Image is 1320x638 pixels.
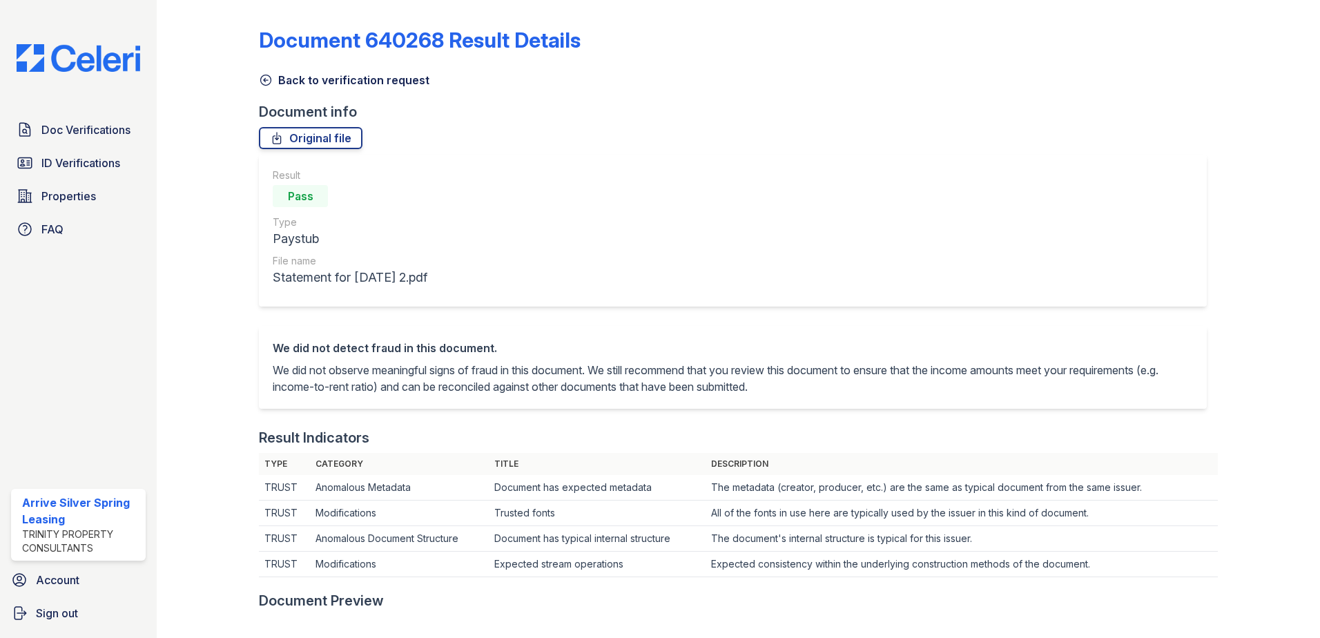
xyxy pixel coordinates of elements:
td: TRUST [259,526,310,552]
td: All of the fonts in use here are typically used by the issuer in this kind of document. [706,501,1218,526]
a: Back to verification request [259,72,429,88]
div: Result Indicators [259,428,369,447]
td: TRUST [259,501,310,526]
a: Sign out [6,599,151,627]
span: Doc Verifications [41,122,130,138]
span: FAQ [41,221,64,238]
div: Result [273,168,427,182]
th: Title [489,453,706,475]
div: Document Preview [259,591,384,610]
td: Anomalous Metadata [310,475,489,501]
td: Document has expected metadata [489,475,706,501]
img: CE_Logo_Blue-a8612792a0a2168367f1c8372b55b34899dd931a85d93a1a3d3e32e68fde9ad4.png [6,44,151,72]
td: The metadata (creator, producer, etc.) are the same as typical document from the same issuer. [706,475,1218,501]
th: Type [259,453,310,475]
td: Modifications [310,552,489,577]
div: Pass [273,185,328,207]
div: Paystub [273,229,427,249]
a: ID Verifications [11,149,146,177]
td: The document's internal structure is typical for this issuer. [706,526,1218,552]
th: Description [706,453,1218,475]
td: TRUST [259,475,310,501]
span: Properties [41,188,96,204]
div: Type [273,215,427,229]
div: Statement for [DATE] 2.pdf [273,268,427,287]
td: Trusted fonts [489,501,706,526]
span: ID Verifications [41,155,120,171]
div: Arrive Silver Spring Leasing [22,494,140,528]
a: FAQ [11,215,146,243]
td: Document has typical internal structure [489,526,706,552]
td: Anomalous Document Structure [310,526,489,552]
td: Expected consistency within the underlying construction methods of the document. [706,552,1218,577]
div: We did not detect fraud in this document. [273,340,1193,356]
div: Document info [259,102,1218,122]
td: Modifications [310,501,489,526]
td: Expected stream operations [489,552,706,577]
p: We did not observe meaningful signs of fraud in this document. We still recommend that you review... [273,362,1193,395]
a: Properties [11,182,146,210]
td: TRUST [259,552,310,577]
a: Document 640268 Result Details [259,28,581,52]
th: Category [310,453,489,475]
a: Account [6,566,151,594]
span: Account [36,572,79,588]
span: Sign out [36,605,78,621]
a: Doc Verifications [11,116,146,144]
div: Trinity Property Consultants [22,528,140,555]
a: Original file [259,127,362,149]
div: File name [273,254,427,268]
